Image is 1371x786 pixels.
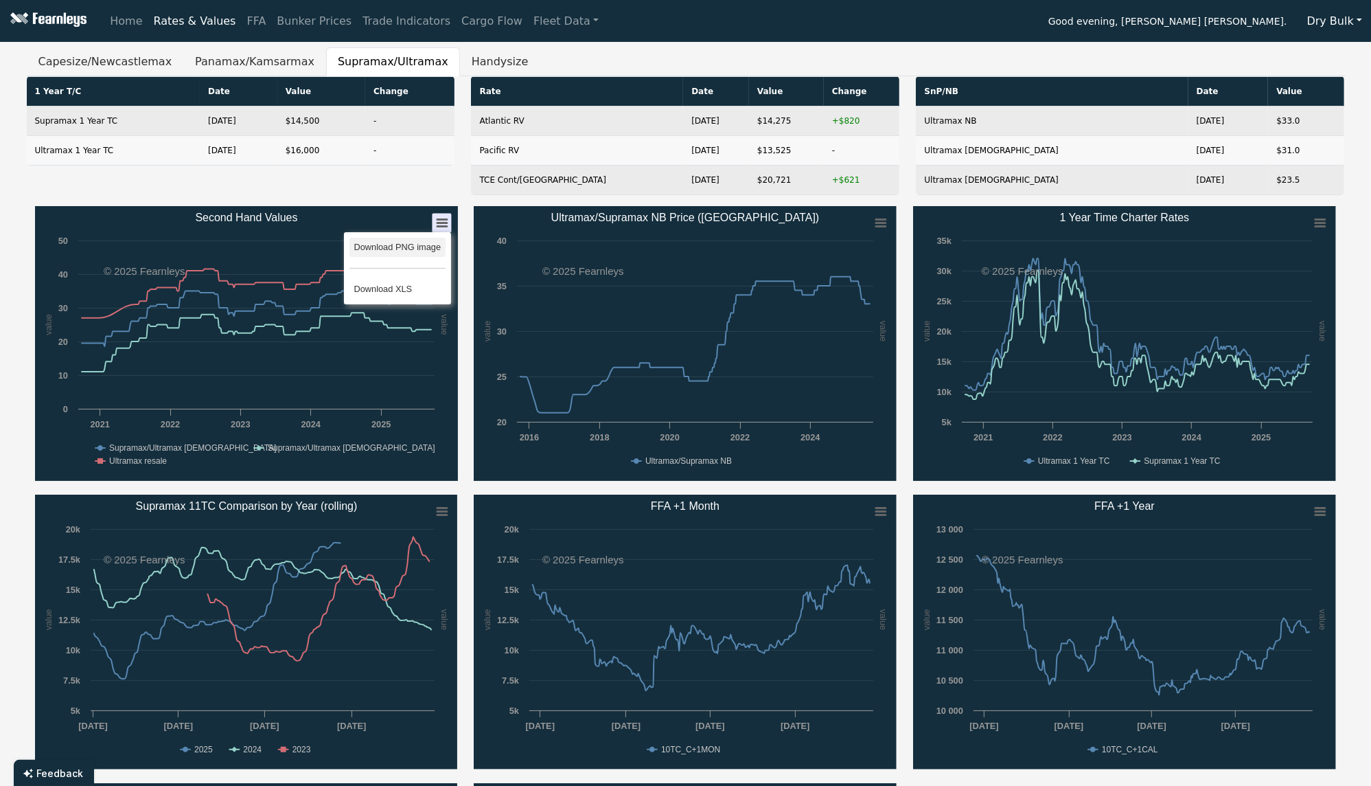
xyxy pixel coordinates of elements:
[916,136,1188,166] td: Ultramax [DEMOGRAPHIC_DATA]
[505,645,520,655] text: 10k
[696,721,725,731] text: [DATE]
[365,136,454,166] td: -
[104,265,185,277] text: © 2025 Fearnleys
[460,47,540,76] button: Handysize
[590,432,610,442] text: 2018
[35,206,458,481] svg: Second Hand Values
[1188,77,1269,106] th: Date
[1252,432,1271,442] text: 2025
[1044,432,1063,442] text: 2022
[801,432,821,442] text: 2024
[937,236,952,246] text: 35k
[749,106,824,136] td: $14,275
[27,136,200,166] td: Ultramax 1 Year TC
[942,417,952,427] text: 5k
[337,721,366,731] text: [DATE]
[194,745,213,754] text: 2025
[27,47,184,76] button: Capesize/Newcastlemax
[365,77,454,106] th: Change
[937,326,952,337] text: 20k
[326,47,460,76] button: Supramax/Ultramax
[824,166,900,195] td: +$621
[135,500,357,512] text: Supramax 11TC Comparison by Year (rolling)
[651,500,719,512] text: FFA +1 Month
[1268,77,1344,106] th: Value
[78,721,107,731] text: [DATE]
[148,8,242,35] a: Rates & Values
[497,554,520,565] text: 17.5k
[7,12,87,30] img: Fearnleys Logo
[471,106,683,136] td: Atlantic RV
[936,675,963,686] text: 10 500
[109,443,277,453] text: Supramax/Ultramax [DEMOGRAPHIC_DATA]
[474,495,897,770] svg: FFA +1 Month
[916,77,1188,106] th: SnP/NB
[439,609,450,631] text: value
[683,136,749,166] td: [DATE]
[497,615,520,625] text: 12.5k
[62,404,67,414] text: 0
[271,8,357,35] a: Bunker Prices
[43,314,53,335] text: value
[645,456,732,466] text: Ultramax/Supramax NB
[65,585,80,595] text: 15k
[301,419,321,429] text: 2024
[730,432,750,442] text: 2022
[1188,106,1269,136] td: [DATE]
[1298,8,1371,34] button: Dry Bulk
[277,106,365,136] td: $14,500
[474,206,897,481] svg: Ultramax/Supramax NB Price (China)
[936,645,963,655] text: 11 000
[970,721,999,731] text: [DATE]
[471,136,683,166] td: Pacific RV
[471,166,683,195] td: TCE Cont/[GEOGRAPHIC_DATA]
[1188,136,1269,166] td: [DATE]
[163,721,192,731] text: [DATE]
[1144,456,1221,466] text: Supramax 1 Year TC
[937,357,952,367] text: 15k
[913,495,1336,770] svg: FFA +1 Year
[1221,721,1250,731] text: [DATE]
[661,745,720,754] text: 10TC_C+1MON
[878,321,888,342] text: value
[1048,11,1287,34] span: Good evening, [PERSON_NAME] [PERSON_NAME].
[509,706,520,716] text: 5k
[104,8,148,35] a: Home
[268,443,435,453] text: Supramax/Ultramax [DEMOGRAPHIC_DATA]
[250,721,279,731] text: [DATE]
[58,554,80,565] text: 17.5k
[482,321,492,342] text: value
[65,524,80,535] text: 20k
[936,524,963,535] text: 13 000
[200,136,277,166] td: [DATE]
[200,77,277,106] th: Date
[456,8,528,35] a: Cargo Flow
[1317,321,1328,342] text: value
[1095,500,1155,512] text: FFA +1 Year
[90,419,109,429] text: 2021
[824,136,900,166] td: -
[1182,432,1202,442] text: 2024
[1268,106,1344,136] td: $33.0
[231,419,250,429] text: 2023
[104,554,185,565] text: © 2025 Fearnleys
[749,166,824,195] td: $20,721
[781,721,810,731] text: [DATE]
[683,77,749,106] th: Date
[542,554,624,565] text: © 2025 Fearnleys
[35,495,458,770] svg: Supramax 11TC Comparison by Year (rolling)
[439,314,450,335] text: value
[58,337,67,347] text: 20
[505,585,520,595] text: 15k
[277,136,365,166] td: $16,000
[1060,212,1190,223] text: 1 Year Time Charter Rates
[357,8,456,35] a: Trade Indicators
[526,721,555,731] text: [DATE]
[243,745,262,754] text: 2024
[371,419,391,429] text: 2025
[27,77,200,106] th: 1 Year T/C
[497,326,507,337] text: 30
[482,609,492,631] text: value
[58,269,67,280] text: 40
[183,47,326,76] button: Panamax/Kamsarmax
